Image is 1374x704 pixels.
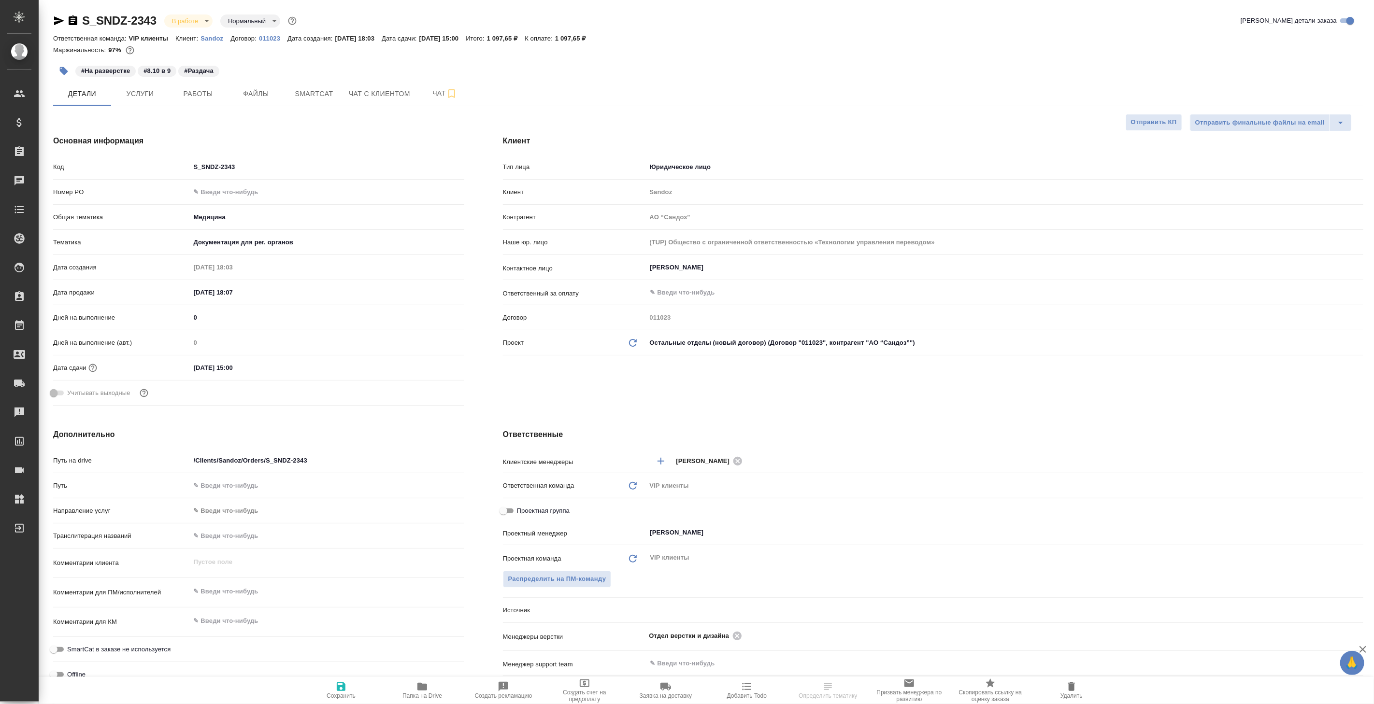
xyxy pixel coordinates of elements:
button: 32.00 RUB; [124,44,136,56]
span: SmartCat в заказе не используется [67,645,171,654]
button: Скопировать ссылку [67,15,79,27]
p: К оплате: [525,35,555,42]
span: Учитывать выходные [67,388,130,398]
p: Клиент [503,187,646,197]
button: Добавить менеджера [649,450,673,473]
p: Ответственная команда: [53,35,129,42]
a: 011023 [259,34,287,42]
input: Пустое поле [646,310,1363,324]
h4: Основная информация [53,135,464,147]
p: Транслитерация названий [53,531,190,541]
p: 1 097,65 ₽ [555,35,593,42]
div: ​ [646,602,1363,619]
p: Итого: [466,35,487,42]
div: Остальные отделы (новый договор) (Договор "011023", контрагент "АО “Сандоз”") [646,335,1363,351]
p: Комментарии для ПМ/исполнителей [53,588,190,597]
svg: Подписаться [446,88,458,99]
span: [PERSON_NAME] [676,456,736,466]
span: [PERSON_NAME] детали заказа [1241,16,1337,26]
p: Код [53,162,190,172]
input: Пустое поле [646,235,1363,249]
input: Пустое поле [646,210,1363,224]
button: Создать счет на предоплату [544,677,625,704]
p: Проектный менеджер [503,529,646,538]
div: split button [1190,114,1352,131]
p: Контактное лицо [503,264,646,273]
span: Сохранить [327,692,356,699]
p: Общая тематика [53,212,190,222]
p: Комментарии клиента [53,558,190,568]
p: Дней на выполнение (авт.) [53,338,190,348]
span: Отправить финальные файлы на email [1195,117,1325,128]
button: Доп статусы указывают на важность/срочность заказа [286,14,299,27]
span: В заказе уже есть ответственный ПМ или ПМ группа [503,571,612,588]
button: Нормальный [225,17,269,25]
span: Удалить [1060,692,1083,699]
span: Offline [67,670,86,679]
p: Менеджер support team [503,660,646,669]
button: Скопировать ссылку для ЯМессенджера [53,15,65,27]
span: Детали [59,88,105,100]
p: 1 097,65 ₽ [487,35,525,42]
h4: Ответственные [503,429,1363,440]
input: ✎ Введи что-нибудь [649,287,1328,298]
p: Менеджеры верстки [503,632,646,642]
button: Если добавить услуги и заполнить их объемом, то дата рассчитается автоматически [86,362,99,374]
button: Open [1358,635,1360,637]
p: [DATE] 18:03 [335,35,382,42]
p: Источник [503,605,646,615]
input: ✎ Введи что-нибудь [190,185,464,199]
p: #Раздача [184,66,214,76]
div: ✎ Введи что-нибудь [194,506,453,516]
h4: Клиент [503,135,1363,147]
span: Определить тематику [799,692,857,699]
span: 8.10 в 9 [137,66,177,74]
span: Услуги [117,88,163,100]
p: Наше юр. лицо [503,238,646,247]
p: Комментарии для КМ [53,617,190,627]
span: Работы [175,88,221,100]
p: #На разверстке [81,66,130,76]
p: VIP клиенты [129,35,175,42]
button: Open [1358,532,1360,534]
p: Ответственная команда [503,481,574,491]
p: Номер PO [53,187,190,197]
button: Удалить [1031,677,1112,704]
input: ✎ Введи что-нибудь [190,310,464,324]
p: Маржинальность: [53,46,108,54]
p: Контрагент [503,212,646,222]
p: Договор [503,313,646,323]
div: Отдел верстки и дизайна [649,630,745,642]
div: Юридическое лицо [646,159,1363,175]
span: 🙏 [1344,653,1360,673]
div: Документация для рег. органов [190,234,464,251]
p: Дата сдачи [53,363,86,373]
span: Отправить КП [1131,117,1177,128]
p: Тематика [53,238,190,247]
div: ✎ Введи что-нибудь [190,503,464,519]
p: Тип лица [503,162,646,172]
span: На разверстке [74,66,137,74]
button: Open [1358,292,1360,294]
span: Скопировать ссылку на оценку заказа [956,689,1025,703]
span: Раздача [177,66,220,74]
button: Добавить тэг [53,60,74,82]
button: Сохранить [301,677,382,704]
span: Добавить Todo [727,692,767,699]
a: S_SNDZ-2343 [82,14,157,27]
button: Создать рекламацию [463,677,544,704]
h4: Дополнительно [53,429,464,440]
span: Создать счет на предоплату [550,689,619,703]
p: Sandoz [200,35,230,42]
div: VIP клиенты [646,478,1363,494]
a: Sandoz [200,34,230,42]
button: 🙏 [1340,651,1364,675]
input: ✎ Введи что-нибудь [190,529,464,543]
span: Smartcat [291,88,337,100]
input: Пустое поле [190,336,464,350]
p: Клиентские менеджеры [503,457,646,467]
input: ✎ Введи что-нибудь [190,453,464,467]
input: ✎ Введи что-нибудь [190,160,464,174]
button: Скопировать ссылку на оценку заказа [950,677,1031,704]
input: ✎ Введи что-нибудь [190,361,275,375]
